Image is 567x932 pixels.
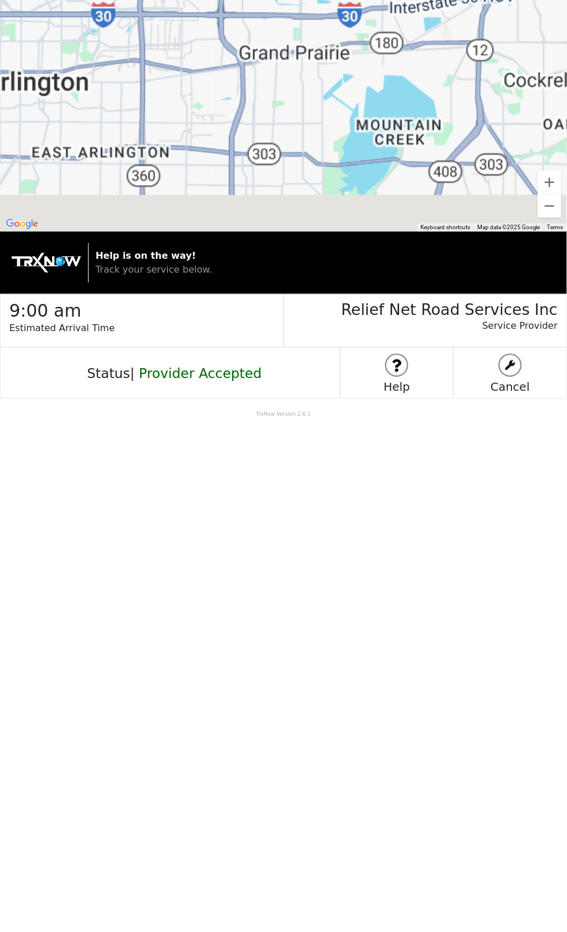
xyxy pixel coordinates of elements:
[9,321,283,347] p: Estimated Arrival Time
[284,295,558,319] h3: Relief Net Road Services Inc
[538,195,561,218] button: Zoom out
[9,295,283,321] h2: 9:00 am
[284,319,558,344] p: Service Provider
[96,250,196,261] strong: Help is on the way!
[96,264,212,275] span: Track your service below.
[139,365,262,381] span: Provider Accepted
[78,365,262,381] h4: Status |
[538,171,561,194] button: Zoom in
[547,224,564,230] a: Terms (opens in new tab)
[341,380,453,394] h5: Help
[454,380,566,394] h5: Cancel
[3,217,41,232] img: Google
[420,223,470,232] button: Keyboard shortcuts
[386,355,407,376] img: logo stuff
[500,355,521,376] img: logo stuff
[12,253,81,273] img: trx now logo
[3,217,41,232] a: Open this area in Google Maps (opens a new window)
[477,224,540,230] span: Map data ©2025 Google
